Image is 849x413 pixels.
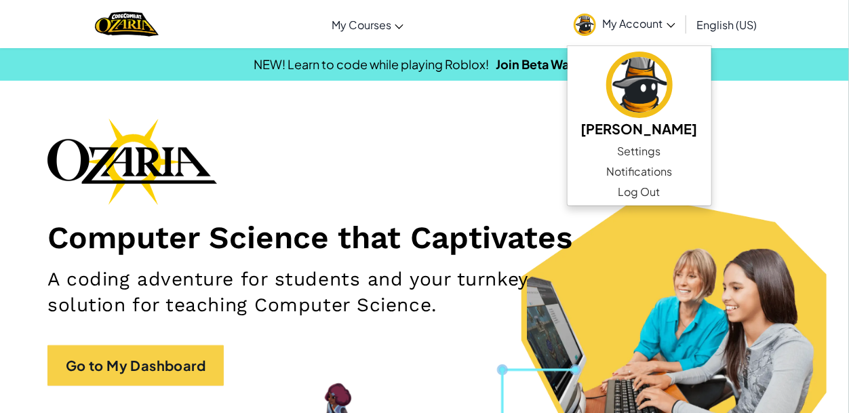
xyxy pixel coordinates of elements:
a: [PERSON_NAME] [568,50,711,141]
a: Go to My Dashboard [47,345,224,386]
a: Log Out [568,182,711,202]
span: My Courses [332,18,391,32]
a: Join Beta Waitlist [496,56,595,72]
a: Ozaria by CodeCombat logo [95,10,158,38]
a: My Account [567,3,682,45]
span: English (US) [697,18,757,32]
a: My Courses [325,6,410,43]
h1: Computer Science that Captivates [47,218,802,256]
img: Home [95,10,158,38]
a: Notifications [568,161,711,182]
h2: A coding adventure for students and your turnkey solution for teaching Computer Science. [47,267,553,318]
span: NEW! Learn to code while playing Roblox! [254,56,490,72]
img: Ozaria branding logo [47,118,217,205]
img: avatar [574,14,596,36]
span: Notifications [606,163,672,180]
a: Settings [568,141,711,161]
img: avatar [606,52,673,118]
a: English (US) [690,6,764,43]
h5: [PERSON_NAME] [581,118,698,139]
span: My Account [603,16,675,31]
